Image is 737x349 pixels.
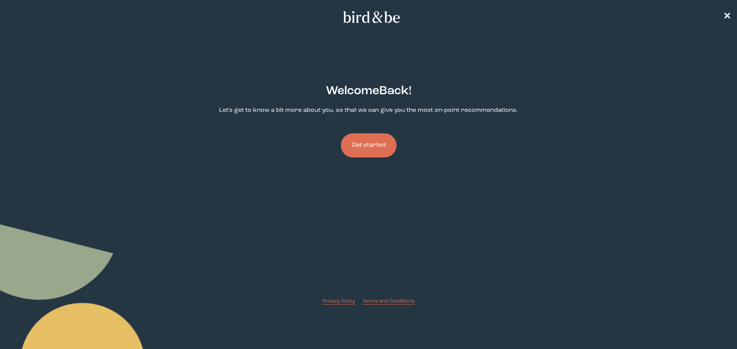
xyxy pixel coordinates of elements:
[341,133,397,157] button: Get started
[723,10,731,24] a: ✕
[723,12,731,21] span: ✕
[219,106,518,115] p: Let's get to know a bit more about you, so that we can give you the most on-point recommendations.
[341,121,397,170] a: Get started
[322,298,355,305] a: Privacy Policy
[363,298,415,305] a: Terms and Conditions
[699,313,729,341] iframe: Gorgias live chat messenger
[363,299,415,304] span: Terms and Conditions
[322,299,355,304] span: Privacy Policy
[326,82,411,100] h2: Welcome Back !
